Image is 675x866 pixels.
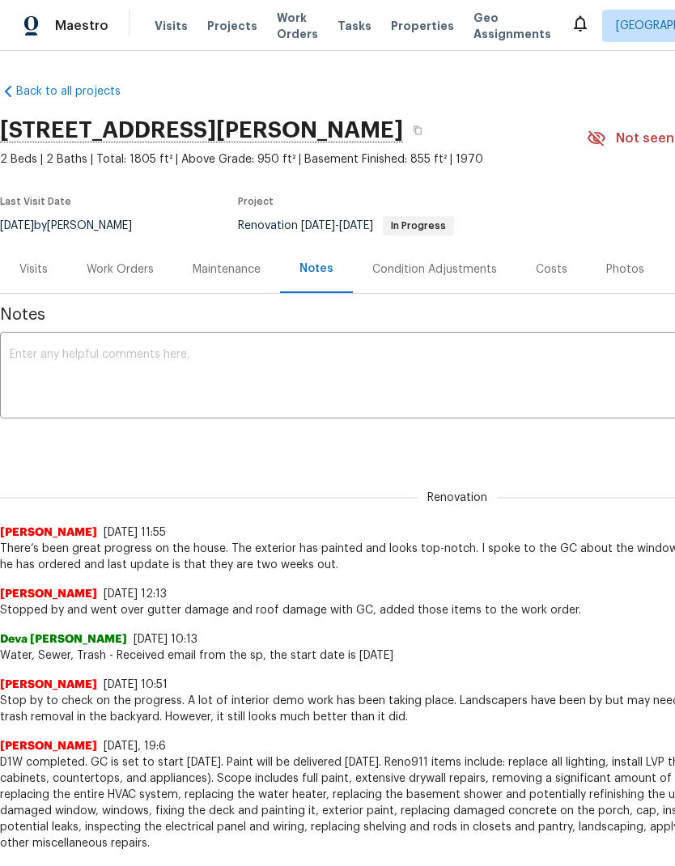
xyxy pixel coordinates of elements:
[104,588,167,600] span: [DATE] 12:13
[193,261,261,278] div: Maintenance
[87,261,154,278] div: Work Orders
[299,261,333,277] div: Notes
[301,220,335,231] span: [DATE]
[104,679,168,690] span: [DATE] 10:51
[301,220,373,231] span: -
[536,261,567,278] div: Costs
[155,18,188,34] span: Visits
[418,490,497,506] span: Renovation
[207,18,257,34] span: Projects
[473,10,551,42] span: Geo Assignments
[403,116,432,145] button: Copy Address
[606,261,644,278] div: Photos
[134,634,197,645] span: [DATE] 10:13
[55,18,108,34] span: Maestro
[372,261,497,278] div: Condition Adjustments
[337,20,371,32] span: Tasks
[19,261,48,278] div: Visits
[104,741,166,752] span: [DATE], 19:6
[339,220,373,231] span: [DATE]
[277,10,318,42] span: Work Orders
[384,221,452,231] span: In Progress
[104,527,166,538] span: [DATE] 11:55
[238,220,454,231] span: Renovation
[391,18,454,34] span: Properties
[238,197,274,206] span: Project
